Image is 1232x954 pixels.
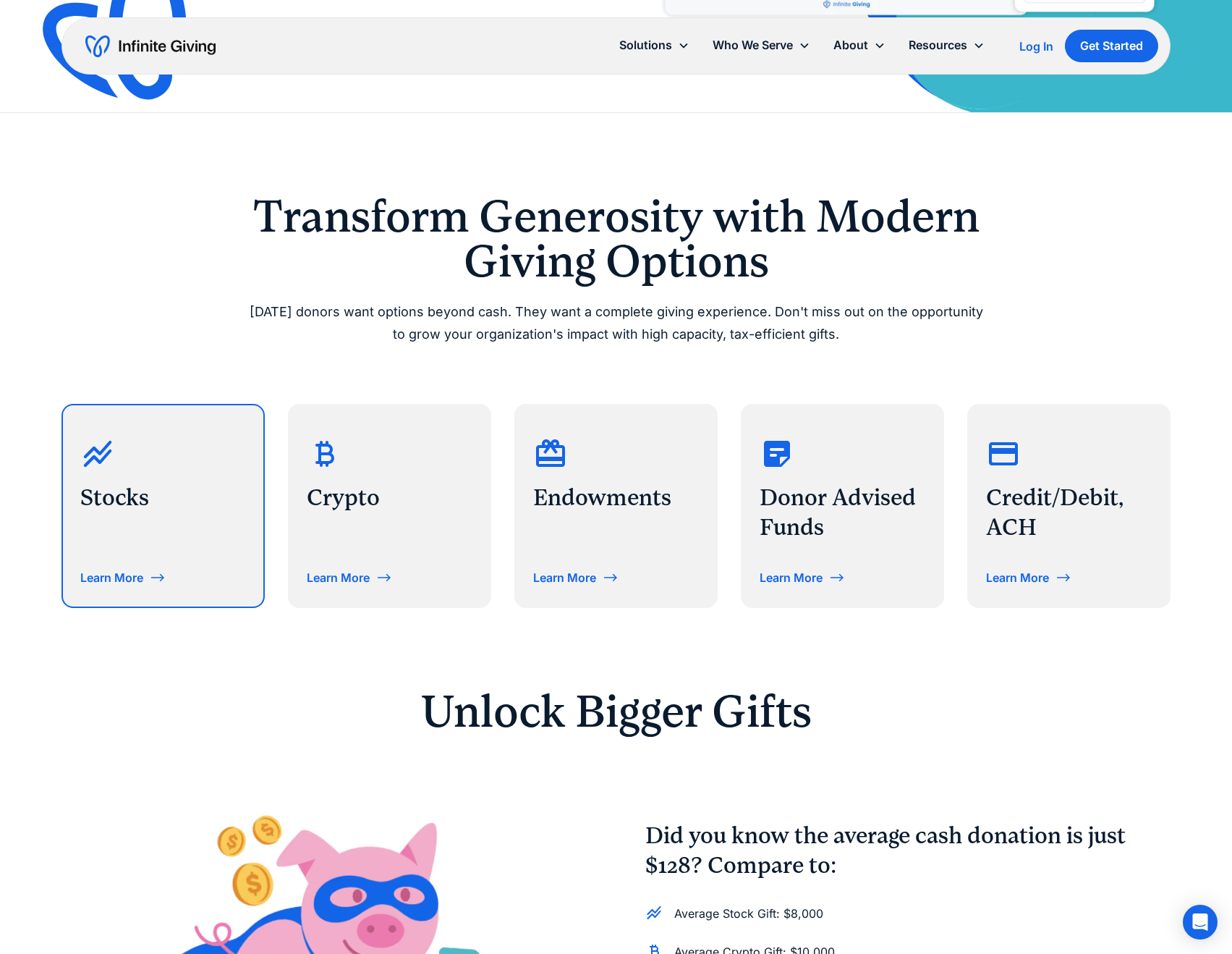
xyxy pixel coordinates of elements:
[80,483,246,513] h3: Stocks
[674,904,823,924] p: Average Stock Gift: $8,000
[897,30,996,61] div: Resources
[307,572,370,583] div: Learn More
[822,30,897,61] div: About
[909,35,967,55] div: Resources
[760,572,823,583] div: Learn More
[307,483,472,513] h3: Crypto
[288,404,491,608] a: CryptoLearn More
[608,30,701,61] div: Solutions
[760,483,925,543] h3: Donor Advised Funds
[1019,41,1053,52] div: Log In
[1019,38,1053,55] a: Log In
[619,35,672,55] div: Solutions
[986,572,1049,583] div: Learn More
[85,35,216,58] a: home
[645,821,1171,881] h4: Did you know the average cash donation is just $128? Compare to:
[741,404,944,608] a: Donor Advised FundsLearn More
[514,404,718,608] a: EndowmentsLearn More
[533,572,596,583] div: Learn More
[833,35,868,55] div: About
[533,483,699,513] h3: Endowments
[986,483,1152,543] h3: Credit/Debit, ACH
[246,689,987,734] h2: Unlock Bigger Gifts
[80,572,143,583] div: Learn More
[1065,30,1158,62] a: Get Started
[967,404,1171,608] a: Credit/Debit, ACHLearn More
[246,301,987,345] p: [DATE] donors want options beyond cash. They want a complete giving experience. Don't miss out on...
[1183,905,1218,940] div: Open Intercom Messenger
[61,404,265,608] a: StocksLearn More
[701,30,822,61] div: Who We Serve
[246,194,987,284] h2: Transform Generosity with Modern Giving Options
[713,35,793,55] div: Who We Serve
